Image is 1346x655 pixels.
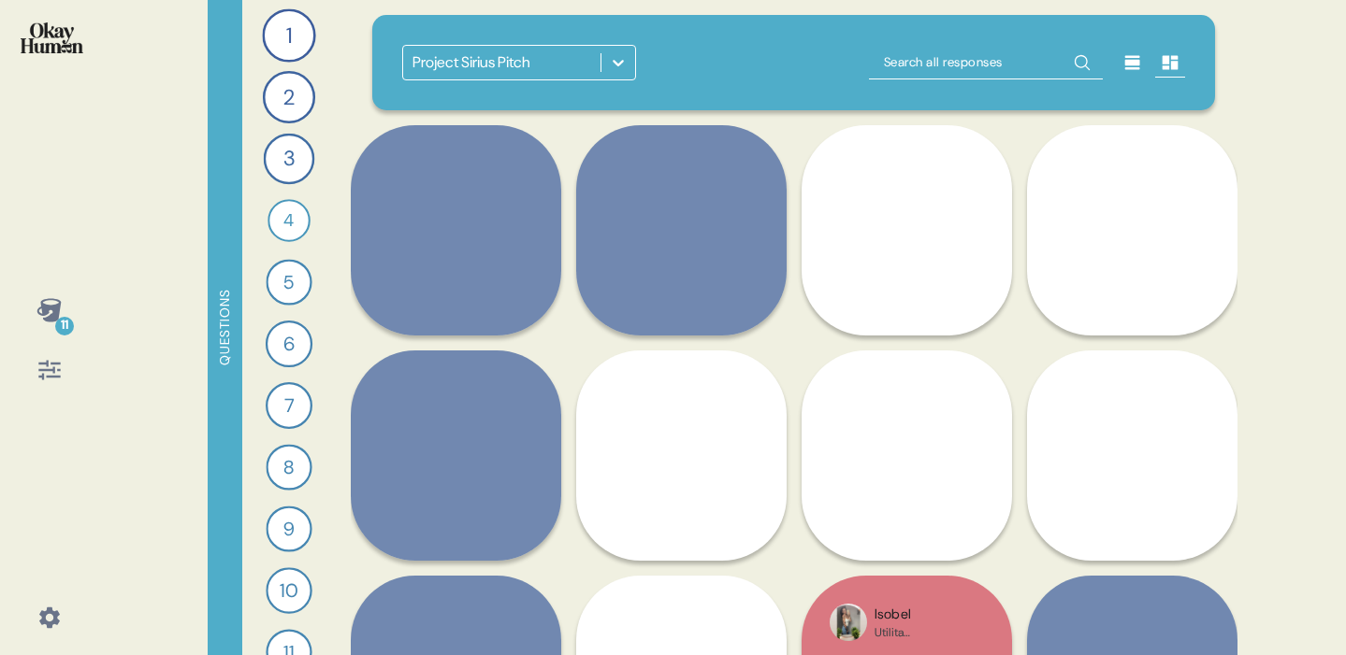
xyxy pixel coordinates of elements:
[262,8,315,62] div: 1
[266,444,311,490] div: 8
[875,625,969,640] div: Utilita ([PERSON_NAME])
[266,505,311,551] div: 9
[875,605,969,625] div: Isobel
[21,22,83,53] img: okayhuman.3b1b6348.png
[268,199,311,242] div: 4
[55,317,74,335] div: 11
[830,604,867,641] img: profilepic_24298624706458262.jpg
[869,46,1103,79] input: Search all responses
[266,382,312,429] div: 7
[412,51,530,74] div: Project Sirius Pitch
[265,320,311,367] div: 6
[263,134,314,185] div: 3
[266,259,311,305] div: 5
[266,567,311,613] div: 10
[262,71,314,123] div: 2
